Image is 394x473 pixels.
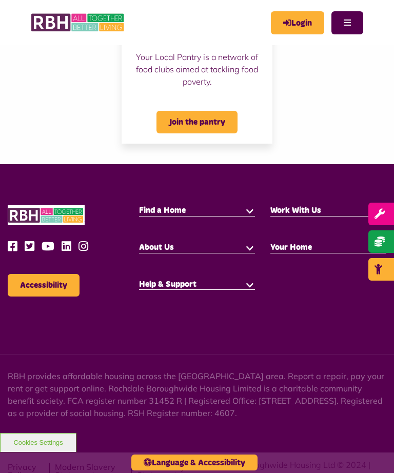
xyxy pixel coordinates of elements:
[270,243,312,251] span: Your Home
[8,370,386,419] p: RBH provides affordable housing across the [GEOGRAPHIC_DATA] area. Report a repair, pay your rent...
[8,205,85,225] img: RBH
[131,455,258,470] button: Language & Accessibility
[31,10,126,35] img: RBH
[139,243,174,251] span: About Us
[139,280,196,288] span: Help & Support
[132,51,262,88] p: Your Local Pantry is a network of food clubs aimed at tackling food poverty.
[139,206,186,214] span: Find a Home
[270,206,321,214] span: Work With Us
[156,111,238,133] span: Join the pantry
[331,11,363,34] button: Navigation
[271,11,324,34] a: MyRBH
[8,274,80,297] button: Accessibility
